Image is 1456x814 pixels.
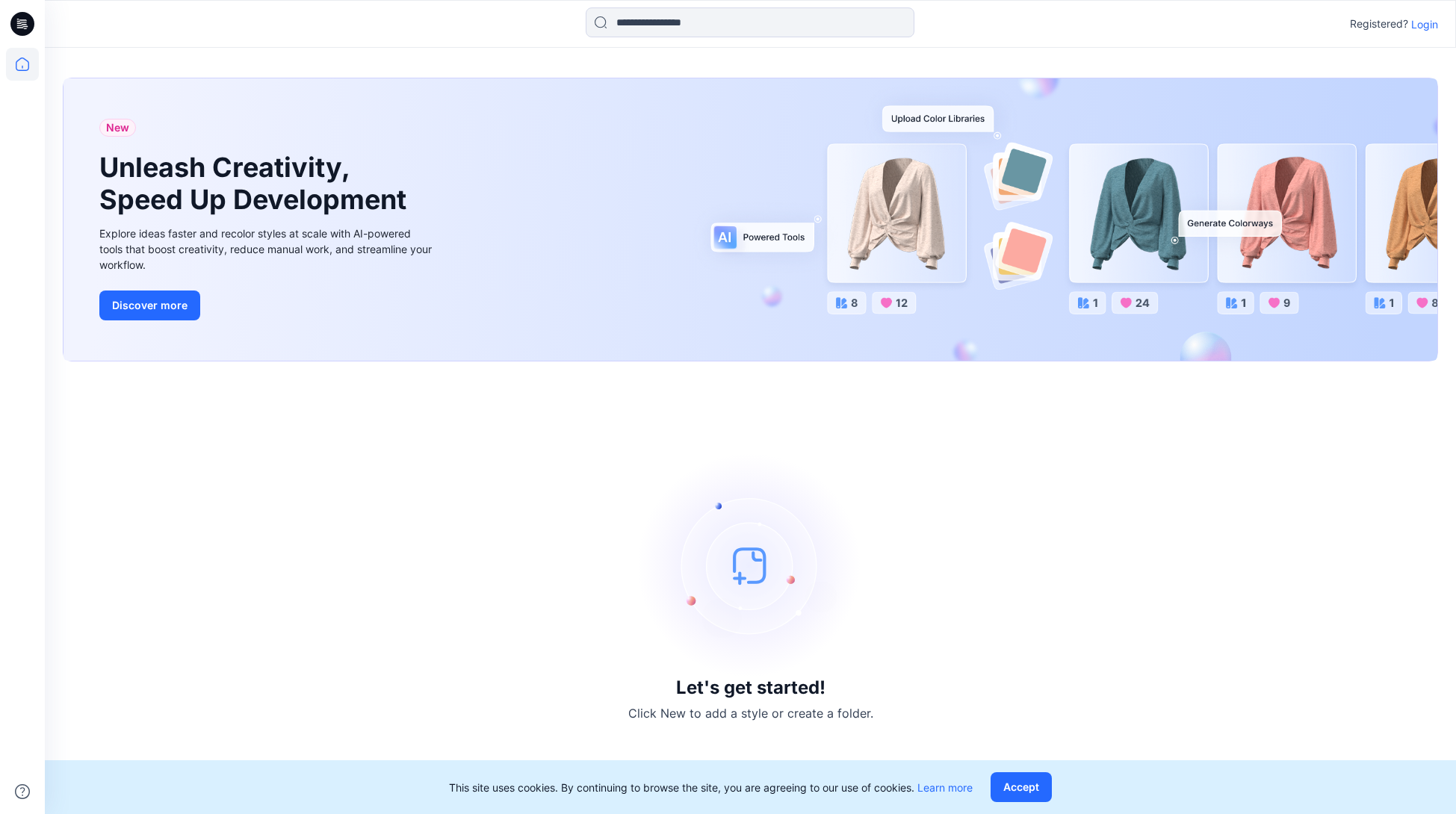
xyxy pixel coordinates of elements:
[1411,16,1438,32] p: Login
[99,226,436,273] div: Explore ideas faster and recolor styles at scale with AI-powered tools that boost creativity, red...
[99,152,413,216] h1: Unleash Creativity, Speed Up Development
[449,780,973,795] p: This site uses cookies. By continuing to browse the site, you are agreeing to our use of cookies.
[917,781,973,794] a: Learn more
[639,453,863,677] img: empty-state-image.svg
[676,677,825,698] h3: Let's get started!
[1350,15,1408,33] p: Registered?
[99,291,200,320] button: Discover more
[106,119,129,137] span: New
[628,704,873,722] p: Click New to add a style or create a folder.
[99,291,436,320] a: Discover more
[991,772,1052,802] button: Accept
